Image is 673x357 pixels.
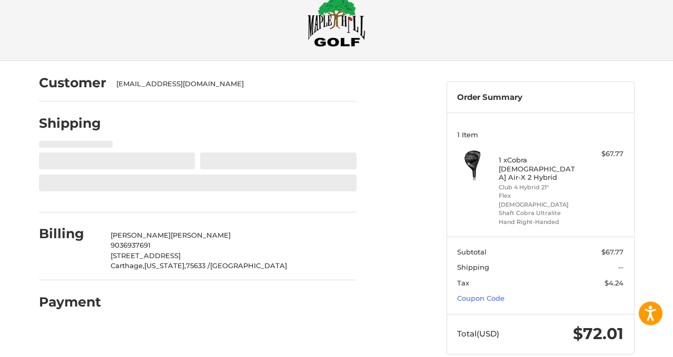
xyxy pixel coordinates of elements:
span: [STREET_ADDRESS] [111,251,181,260]
span: -- [618,263,623,271]
span: 9036937691 [111,241,151,249]
iframe: Gorgias live chat messenger [11,312,126,346]
h4: 1 x Cobra [DEMOGRAPHIC_DATA] Air-X 2 Hybrid [499,156,579,181]
span: Shipping [457,263,489,271]
div: [EMAIL_ADDRESS][DOMAIN_NAME] [116,79,346,89]
h3: Order Summary [457,93,623,103]
li: Club 4 Hybrid 21° [499,183,579,192]
span: 75633 / [186,261,210,270]
h2: Payment [39,294,101,310]
span: [GEOGRAPHIC_DATA] [210,261,287,270]
div: $67.77 [582,149,623,159]
li: Flex [DEMOGRAPHIC_DATA] [499,191,579,209]
span: Subtotal [457,248,487,256]
span: Carthage, [111,261,144,270]
li: Shaft Cobra Ultralite [499,209,579,218]
span: $67.77 [601,248,623,256]
h2: Customer [39,75,106,91]
span: [US_STATE], [144,261,186,270]
li: Hand Right-Handed [499,218,579,227]
h2: Shipping [39,115,101,131]
span: [PERSON_NAME] [171,231,231,239]
h2: Billing [39,226,101,242]
span: [PERSON_NAME] [111,231,171,239]
h3: 1 Item [457,130,623,139]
